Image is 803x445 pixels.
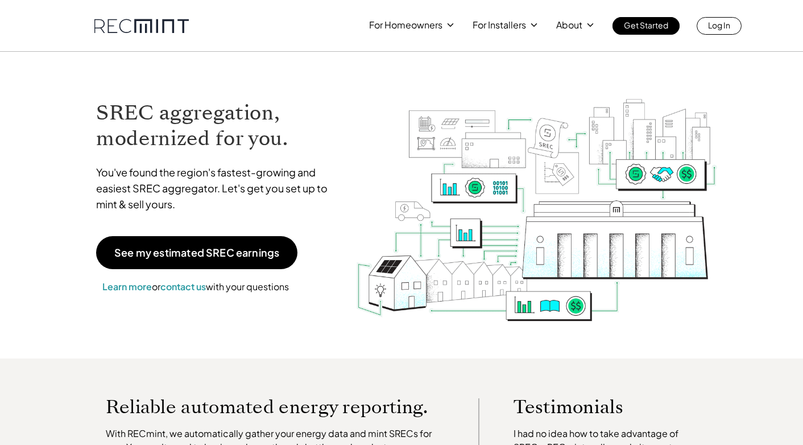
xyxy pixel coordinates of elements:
p: For Homeowners [369,17,442,33]
h1: SREC aggregation, modernized for you. [96,100,338,151]
a: Get Started [612,17,680,35]
a: Learn more [102,281,152,292]
p: Reliable automated energy reporting. [106,398,445,415]
p: Testimonials [514,398,683,415]
p: About [556,17,582,33]
a: Log In [697,17,742,35]
p: Get Started [624,17,668,33]
p: You've found the region's fastest-growing and easiest SREC aggregator. Let's get you set up to mi... [96,164,338,212]
a: See my estimated SREC earnings [96,236,297,269]
p: For Installers [473,17,526,33]
p: See my estimated SREC earnings [114,248,279,258]
p: Log In [708,17,730,33]
img: RECmint value cycle [355,69,718,324]
a: contact us [160,281,206,292]
p: or with your questions [96,279,295,294]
